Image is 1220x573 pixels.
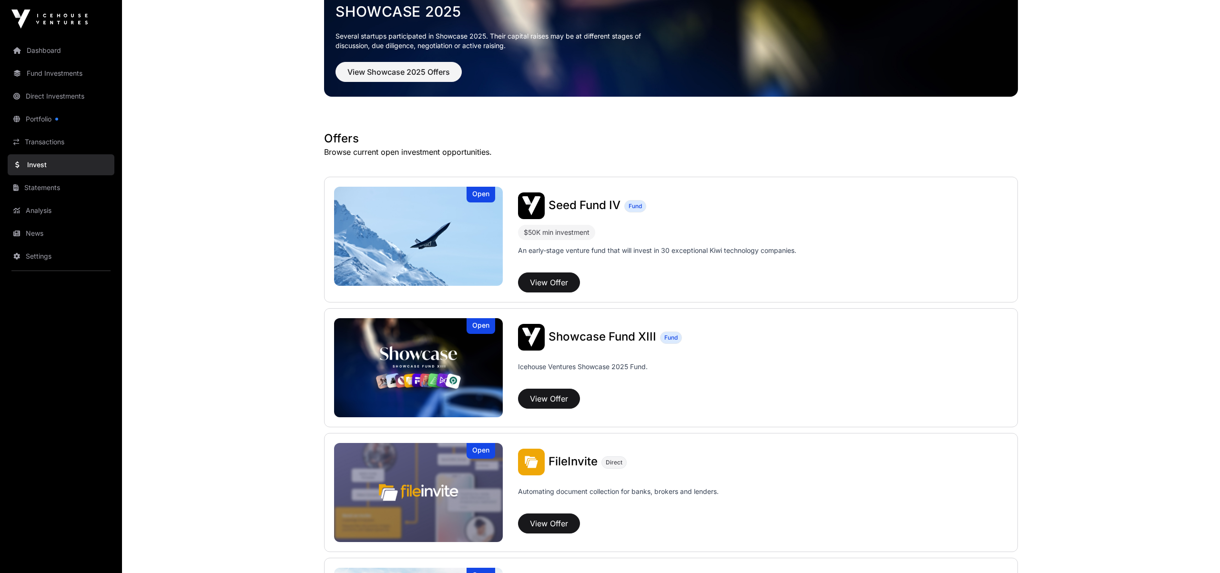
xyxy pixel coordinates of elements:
span: Fund [664,334,678,342]
img: Seed Fund IV [518,192,545,219]
a: Invest [8,154,114,175]
p: Automating document collection for banks, brokers and lenders. [518,487,719,510]
img: Showcase Fund XIII [518,324,545,351]
button: View Showcase 2025 Offers [335,62,462,82]
p: Several startups participated in Showcase 2025. Their capital raises may be at different stages o... [335,31,656,50]
p: Browse current open investment opportunities. [324,146,1018,158]
img: Seed Fund IV [334,187,503,286]
a: FileInviteOpen [334,443,503,542]
a: Transactions [8,131,114,152]
img: FileInvite [518,449,545,475]
div: Open [467,318,495,334]
p: An early-stage venture fund that will invest in 30 exceptional Kiwi technology companies. [518,246,796,255]
button: View Offer [518,513,580,533]
a: Showcase 2025 [335,3,1006,20]
a: FileInvite [549,456,598,468]
img: Showcase Fund XIII [334,318,503,417]
span: Seed Fund IV [549,198,620,212]
div: Open [467,187,495,202]
span: Direct [606,459,622,466]
a: Showcase Fund XIIIOpen [334,318,503,417]
a: Showcase Fund XIII [549,331,656,343]
img: FileInvite [334,443,503,542]
a: Settings [8,246,114,267]
img: Icehouse Ventures Logo [11,10,88,29]
span: FileInvite [549,454,598,468]
a: Seed Fund IVOpen [334,187,503,286]
a: Statements [8,177,114,198]
span: Fund [629,202,642,210]
iframe: Chat Widget [1172,527,1220,573]
div: $50K min investment [518,225,595,240]
p: Icehouse Ventures Showcase 2025 Fund. [518,362,648,372]
a: Dashboard [8,40,114,61]
div: Open [467,443,495,459]
a: News [8,223,114,244]
a: Seed Fund IV [549,200,620,212]
a: View Showcase 2025 Offers [335,71,462,81]
a: Portfolio [8,109,114,130]
div: $50K min investment [524,227,590,238]
button: View Offer [518,272,580,292]
h1: Offers [324,131,1018,146]
span: View Showcase 2025 Offers [347,66,450,78]
a: Fund Investments [8,63,114,84]
span: Showcase Fund XIII [549,330,656,343]
a: Direct Investments [8,86,114,107]
a: Analysis [8,200,114,221]
button: View Offer [518,389,580,409]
